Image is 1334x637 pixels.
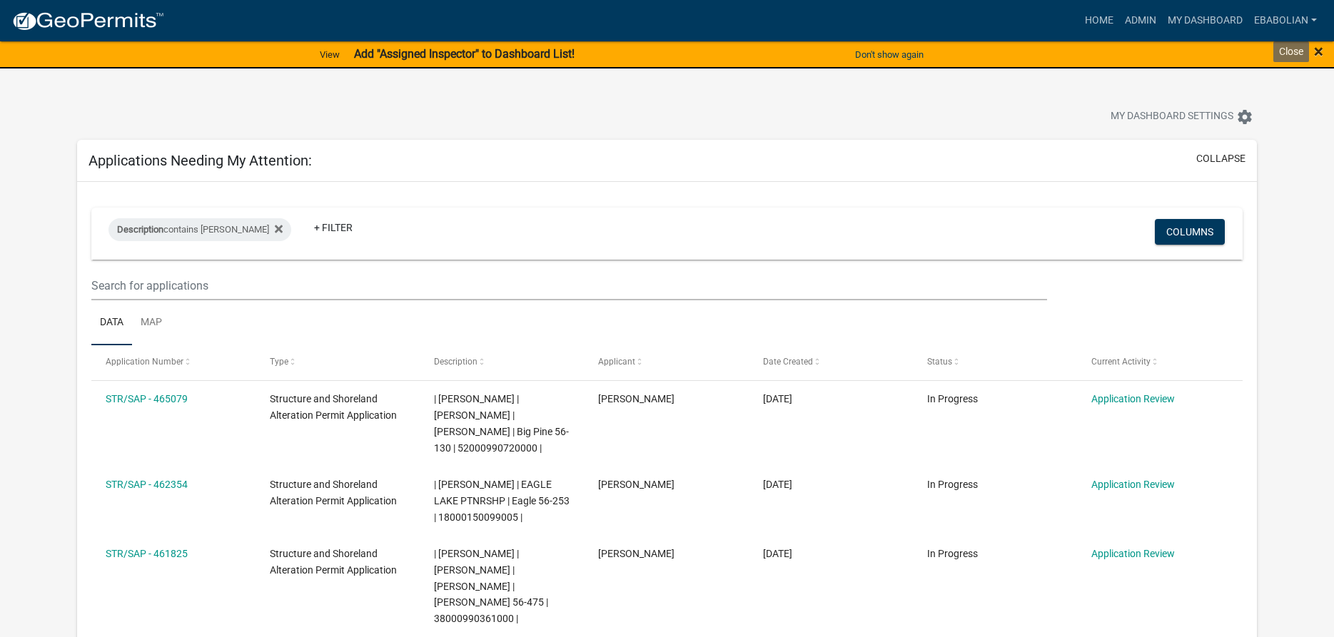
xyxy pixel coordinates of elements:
span: Current Activity [1091,357,1151,367]
span: Roger Lee Hahn [598,479,674,490]
span: Structure and Shoreland Alteration Permit Application [270,393,397,421]
i: settings [1236,108,1253,126]
a: STR/SAP - 462354 [106,479,188,490]
datatable-header-cell: Date Created [749,345,914,379]
a: View [314,43,345,66]
span: | Eric Babolian | EAGLE LAKE PTNRSHP | Eagle 56-253 | 18000150099005 | [434,479,570,523]
span: In Progress [927,479,978,490]
span: In Progress [927,548,978,559]
span: Applicant [598,357,635,367]
span: Description [117,224,163,235]
a: + Filter [303,215,364,240]
a: Admin [1119,7,1162,34]
span: 08/18/2025 [763,393,792,404]
a: Map [132,300,171,346]
a: ebabolian [1248,7,1323,34]
span: Status [927,357,952,367]
strong: Add "Assigned Inspector" to Dashboard List! [354,47,575,61]
span: | Eric Babolian | RYAN M JOHNSON | ERIN E JOHNSON | Pickerel 56-475 | 38000990361000 | [434,548,548,624]
div: contains [PERSON_NAME] [108,218,291,241]
span: John Weller [598,393,674,404]
span: Structure and Shoreland Alteration Permit Application [270,548,397,576]
a: Application Review [1091,479,1175,490]
span: Application Number [106,357,183,367]
a: Data [91,300,132,346]
datatable-header-cell: Current Activity [1078,345,1242,379]
button: Columns [1155,219,1225,245]
button: My Dashboard Settingssettings [1099,103,1265,131]
datatable-header-cell: Status [914,345,1078,379]
button: Close [1314,43,1323,60]
span: × [1314,41,1323,61]
datatable-header-cell: Description [420,345,585,379]
span: 08/11/2025 [763,479,792,490]
a: STR/SAP - 465079 [106,393,188,404]
span: | Eric Babolian | BRYAN W ZEPPER | KAREN E ZEPPER | Big Pine 56-130 | 52000990720000 | [434,393,569,453]
span: Description [434,357,477,367]
h5: Applications Needing My Attention: [89,152,312,169]
a: STR/SAP - 461825 [106,548,188,559]
span: Ryan [598,548,674,559]
span: In Progress [927,393,978,404]
datatable-header-cell: Application Number [91,345,256,379]
span: My Dashboard Settings [1111,108,1233,126]
span: Type [270,357,288,367]
input: Search for applications [91,271,1046,300]
datatable-header-cell: Type [256,345,420,379]
a: My Dashboard [1162,7,1248,34]
span: Structure and Shoreland Alteration Permit Application [270,479,397,506]
span: 08/11/2025 [763,548,792,559]
a: Application Review [1091,548,1175,559]
span: Date Created [763,357,813,367]
div: Close [1273,41,1309,62]
datatable-header-cell: Applicant [585,345,749,379]
button: Don't show again [849,43,929,66]
a: Home [1079,7,1119,34]
a: Application Review [1091,393,1175,404]
button: collapse [1196,151,1245,166]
